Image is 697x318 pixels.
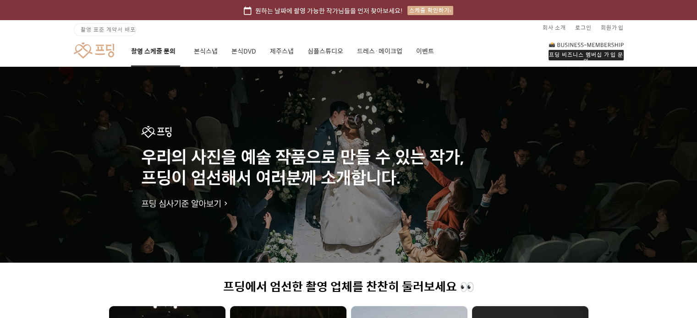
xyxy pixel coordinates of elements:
a: 로그인 [575,20,592,35]
span: 대화 [84,267,95,275]
span: 설정 [142,267,153,274]
span: 홈 [29,267,34,274]
span: 원하는 날짜에 촬영 가능한 작가님들을 먼저 찾아보세요! [255,5,403,16]
a: 본식스냅 [194,36,218,67]
a: 회사 소개 [543,20,566,35]
a: 이벤트 [416,36,434,67]
a: 홈 [3,253,60,276]
a: 프딩 비즈니스 멤버십 가입 문의 [549,41,624,60]
a: 촬영 스케줄 문의 [131,36,180,67]
div: 스케줄 확인하기 [407,6,453,15]
div: 프딩 비즈니스 멤버십 가입 문의 [549,50,624,60]
a: 드레스·메이크업 [357,36,402,67]
a: 설정 [118,253,176,276]
a: 촬영 표준 계약서 배포 [74,23,136,36]
h1: 프딩에서 엄선한 촬영 업체를 찬찬히 둘러보세요 👀 [109,280,588,294]
a: 심플스튜디오 [307,36,343,67]
a: 제주스냅 [270,36,294,67]
span: 촬영 표준 계약서 배포 [81,25,136,33]
a: 회원가입 [601,20,624,35]
a: 본식DVD [231,36,256,67]
a: 대화 [60,253,118,276]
